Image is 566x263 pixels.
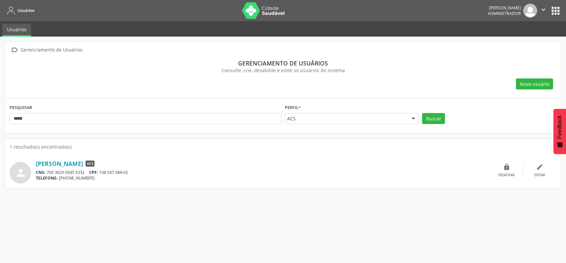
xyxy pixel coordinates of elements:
[422,113,445,124] button: Buscar
[10,103,32,113] label: PESQUISAR
[36,160,83,167] a: [PERSON_NAME]
[550,5,561,17] button: apps
[523,4,537,18] img: img
[15,167,27,179] i: person
[287,115,406,122] span: ACS
[535,173,545,178] div: Editar
[557,115,563,139] span: Feedback
[18,8,34,13] span: Usuários
[36,175,58,181] span: TELEFONE:
[14,60,552,67] div: Gerenciamento de usuários
[503,163,510,171] i: lock
[36,170,45,175] span: CNS:
[14,67,552,74] div: Consulte, crie, desabilite e edite os usuários do sistema
[10,143,556,150] div: 1 resultado(s) encontrado(s)
[10,45,84,55] a:  Gerenciamento de Usuários
[498,173,515,178] div: Desativar
[540,6,547,13] i: 
[488,11,521,16] span: Administrador
[536,163,543,171] i: edit
[19,45,84,55] div: Gerenciamento de Usuários
[86,161,94,167] span: ACS
[520,80,549,87] span: Novo usuário
[2,24,31,37] a: Usuários
[5,5,34,16] a: Usuários
[537,4,550,18] button: 
[36,175,490,181] div: [PHONE_NUMBER]
[516,78,553,90] button: Novo usuário
[89,170,98,175] span: CPF:
[553,109,566,154] button: Feedback - Mostrar pesquisa
[36,170,490,175] div: 700 3029 0545 5332 108.547.584-02
[285,103,301,113] label: Perfil
[488,5,521,11] div: [PERSON_NAME]
[10,45,19,55] i: 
